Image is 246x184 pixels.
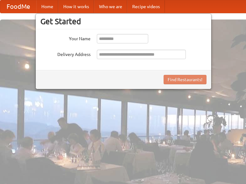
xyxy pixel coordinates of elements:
[0,0,36,13] a: FoodMe
[58,0,94,13] a: How it works
[94,0,127,13] a: Who we are
[127,0,165,13] a: Recipe videos
[40,34,91,42] label: Your Name
[164,75,207,84] button: Find Restaurants!
[36,0,58,13] a: Home
[40,17,207,26] h3: Get Started
[40,50,91,58] label: Delivery Address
